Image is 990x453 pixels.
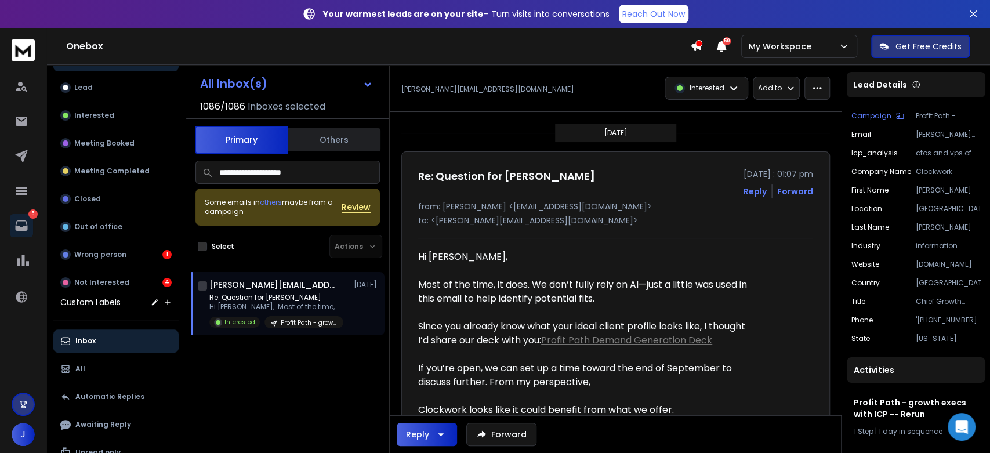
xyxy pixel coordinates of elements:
[879,426,942,436] span: 1 day in sequence
[418,215,813,226] p: to: <[PERSON_NAME][EMAIL_ADDRESS][DOMAIN_NAME]>
[209,302,343,311] p: Hi [PERSON_NAME], Most of the time,
[162,250,172,259] div: 1
[74,194,101,204] p: Closed
[418,320,757,347] div: Since you already know what your ideal client profile looks like, I thought I’d share our deck wi...
[851,260,879,269] p: website
[777,186,813,197] div: Forward
[323,8,484,20] strong: Your warmest leads are on your site
[418,403,757,417] div: Clockwork looks like it could benefit from what we offer.
[74,278,129,287] p: Not Interested
[851,148,898,158] p: icp_analysis
[12,423,35,446] button: J
[74,83,93,92] p: Lead
[53,215,179,238] button: Out of office
[418,278,757,306] div: Most of the time, it does. We don’t fully rely on AI—just a little was used in this email to help...
[851,111,891,121] p: Campaign
[418,361,757,389] div: If you’re open, we can set up a time toward the end of September to discuss further. From my pers...
[53,76,179,99] button: Lead
[744,168,813,180] p: [DATE] : 01:07 pm
[75,420,131,429] p: Awaiting Reply
[916,316,981,325] p: '[PHONE_NUMBER]
[851,186,889,195] p: First Name
[916,130,981,139] p: [PERSON_NAME][EMAIL_ADDRESS][DOMAIN_NAME]
[916,260,981,269] p: [DOMAIN_NAME]
[916,334,981,343] p: [US_STATE]
[28,209,38,219] p: 5
[191,72,382,95] button: All Inbox(s)
[260,197,282,207] span: others
[418,168,595,184] h1: Re: Question for [PERSON_NAME]
[854,397,978,420] h1: Profit Path - growth execs with ICP -- Rerun
[288,127,380,153] button: Others
[53,104,179,127] button: Interested
[248,100,325,114] h3: Inboxes selected
[916,278,981,288] p: [GEOGRAPHIC_DATA]
[619,5,688,23] a: Reach Out Now
[758,84,782,93] p: Add to
[418,250,757,264] div: Hi [PERSON_NAME],
[847,357,985,383] div: Activities
[916,223,981,232] p: [PERSON_NAME]
[53,187,179,211] button: Closed
[212,242,234,251] label: Select
[916,241,981,251] p: information technology & services
[916,186,981,195] p: [PERSON_NAME]
[851,334,870,343] p: State
[541,334,712,347] a: Profit Path Demand Generation Deck
[851,204,882,213] p: location
[851,223,889,232] p: Last Name
[53,385,179,408] button: Automatic Replies
[397,423,457,446] button: Reply
[53,271,179,294] button: Not Interested4
[53,160,179,183] button: Meeting Completed
[871,35,970,58] button: Get Free Credits
[342,201,371,213] button: Review
[406,429,429,440] div: Reply
[604,128,628,137] p: [DATE]
[466,423,536,446] button: Forward
[851,241,880,251] p: industry
[744,186,767,197] button: Reply
[749,41,816,52] p: My Workspace
[418,201,813,212] p: from: [PERSON_NAME] <[EMAIL_ADDRESS][DOMAIN_NAME]>
[916,148,981,158] p: ctos and vps of digital transformation at healthcare and insurance companies
[690,84,724,93] p: Interested
[66,39,690,53] h1: Onebox
[162,278,172,287] div: 4
[723,37,731,45] span: 50
[53,132,179,155] button: Meeting Booked
[851,316,873,325] p: Phone
[281,318,336,327] p: Profit Path - growth execs with ICP -- Rerun
[75,336,96,346] p: Inbox
[916,167,981,176] p: Clockwork
[354,280,380,289] p: [DATE]
[60,296,121,308] h3: Custom Labels
[854,79,907,90] p: Lead Details
[75,392,144,401] p: Automatic Replies
[851,278,880,288] p: Country
[74,166,150,176] p: Meeting Completed
[622,8,685,20] p: Reach Out Now
[74,222,122,231] p: Out of office
[53,413,179,436] button: Awaiting Reply
[854,426,873,436] span: 1 Step
[854,427,978,436] div: |
[74,111,114,120] p: Interested
[74,139,135,148] p: Meeting Booked
[916,297,981,306] p: Chief Growth Officer
[916,111,981,121] p: Profit Path - growth execs with ICP -- Rerun
[895,41,962,52] p: Get Free Credits
[53,243,179,266] button: Wrong person1
[209,293,343,302] p: Re: Question for [PERSON_NAME]
[851,167,911,176] p: Company Name
[851,111,904,121] button: Campaign
[323,8,610,20] p: – Turn visits into conversations
[948,413,976,441] div: Open Intercom Messenger
[200,100,245,114] span: 1086 / 1086
[74,250,126,259] p: Wrong person
[224,318,255,327] p: Interested
[851,297,865,306] p: title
